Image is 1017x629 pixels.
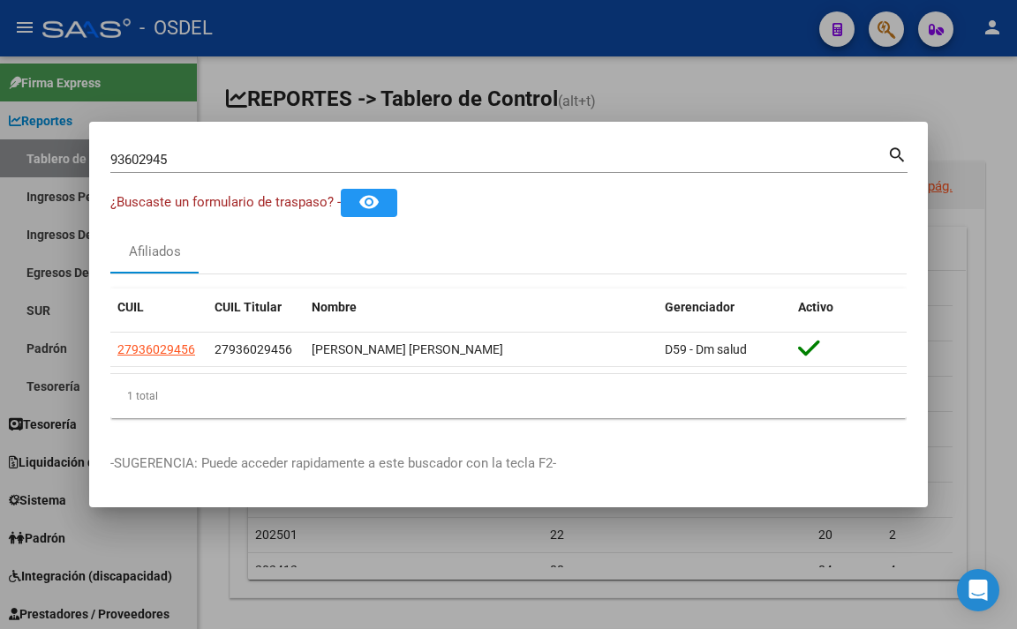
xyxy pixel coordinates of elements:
[312,300,357,314] span: Nombre
[358,191,380,213] mat-icon: remove_red_eye
[117,300,144,314] span: CUIL
[798,300,833,314] span: Activo
[665,300,734,314] span: Gerenciador
[957,569,999,611] div: Open Intercom Messenger
[117,342,195,356] span: 27936029456
[207,288,305,326] datatable-header-cell: CUIL Titular
[887,143,908,164] mat-icon: search
[215,342,292,356] span: 27936029456
[110,374,907,418] div: 1 total
[110,288,207,326] datatable-header-cell: CUIL
[312,340,651,360] div: [PERSON_NAME] [PERSON_NAME]
[665,342,747,356] span: D59 - Dm salud
[110,453,907,474] p: -SUGERENCIA: Puede acceder rapidamente a este buscador con la tecla F2-
[658,288,791,326] datatable-header-cell: Gerenciador
[110,194,341,210] span: ¿Buscaste un formulario de traspaso? -
[791,288,907,326] datatable-header-cell: Activo
[305,288,658,326] datatable-header-cell: Nombre
[215,300,282,314] span: CUIL Titular
[129,242,181,262] div: Afiliados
